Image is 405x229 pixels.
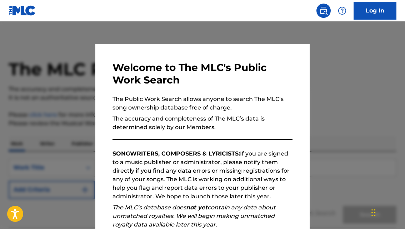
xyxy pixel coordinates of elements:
[354,2,396,20] a: Log In
[338,6,346,15] img: help
[112,150,240,157] strong: SONGWRITERS, COMPOSERS & LYRICISTS:
[335,4,349,18] div: Help
[9,5,36,16] img: MLC Logo
[319,6,328,15] img: search
[112,204,276,228] em: The MLC’s database does contain any data about unmatched royalties. We will begin making unmatche...
[316,4,331,18] a: Public Search
[369,195,405,229] iframe: Chat Widget
[112,61,292,86] h3: Welcome to The MLC's Public Work Search
[112,95,292,112] p: The Public Work Search allows anyone to search The MLC’s song ownership database free of charge.
[186,204,207,211] strong: not yet
[112,149,292,201] p: If you are signed to a music publisher or administrator, please notify them directly if you find ...
[112,114,292,132] p: The accuracy and completeness of The MLC’s data is determined solely by our Members.
[371,202,376,223] div: Drag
